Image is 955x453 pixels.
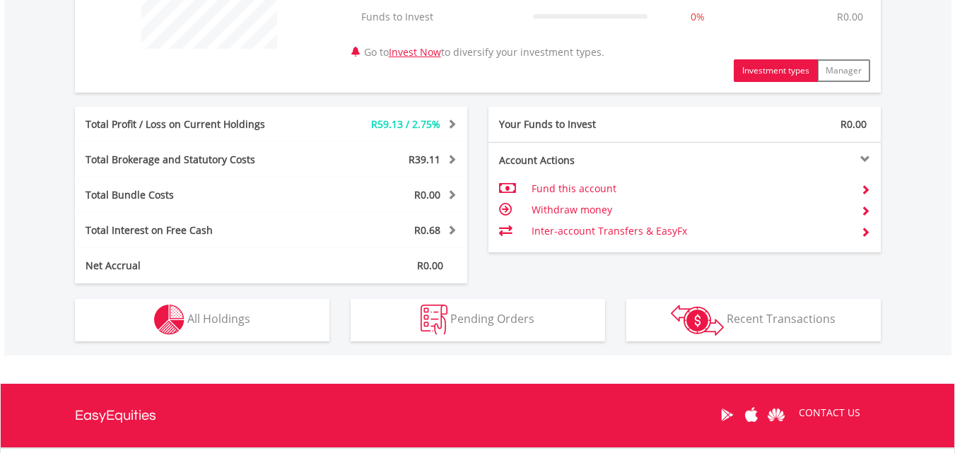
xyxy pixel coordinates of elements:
[414,223,440,237] span: R0.68
[75,384,156,447] a: EasyEquities
[354,3,526,31] td: Funds to Invest
[655,3,741,31] td: 0%
[351,299,605,341] button: Pending Orders
[739,393,764,437] a: Apple
[389,45,441,59] a: Invest Now
[734,59,818,82] button: Investment types
[450,311,534,326] span: Pending Orders
[532,178,849,199] td: Fund this account
[421,305,447,335] img: pending_instructions-wht.png
[75,153,304,167] div: Total Brokerage and Statutory Costs
[187,311,250,326] span: All Holdings
[75,299,329,341] button: All Holdings
[417,259,443,272] span: R0.00
[75,117,304,131] div: Total Profit / Loss on Current Holdings
[409,153,440,166] span: R39.11
[488,153,685,167] div: Account Actions
[75,259,304,273] div: Net Accrual
[764,393,789,437] a: Huawei
[371,117,440,131] span: R59.13 / 2.75%
[154,305,184,335] img: holdings-wht.png
[532,220,849,242] td: Inter-account Transfers & EasyFx
[488,117,685,131] div: Your Funds to Invest
[817,59,870,82] button: Manager
[75,188,304,202] div: Total Bundle Costs
[727,311,836,326] span: Recent Transactions
[75,223,304,237] div: Total Interest on Free Cash
[840,117,867,131] span: R0.00
[830,3,870,31] td: R0.00
[532,199,849,220] td: Withdraw money
[671,305,724,336] img: transactions-zar-wht.png
[414,188,440,201] span: R0.00
[789,393,870,433] a: CONTACT US
[715,393,739,437] a: Google Play
[626,299,881,341] button: Recent Transactions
